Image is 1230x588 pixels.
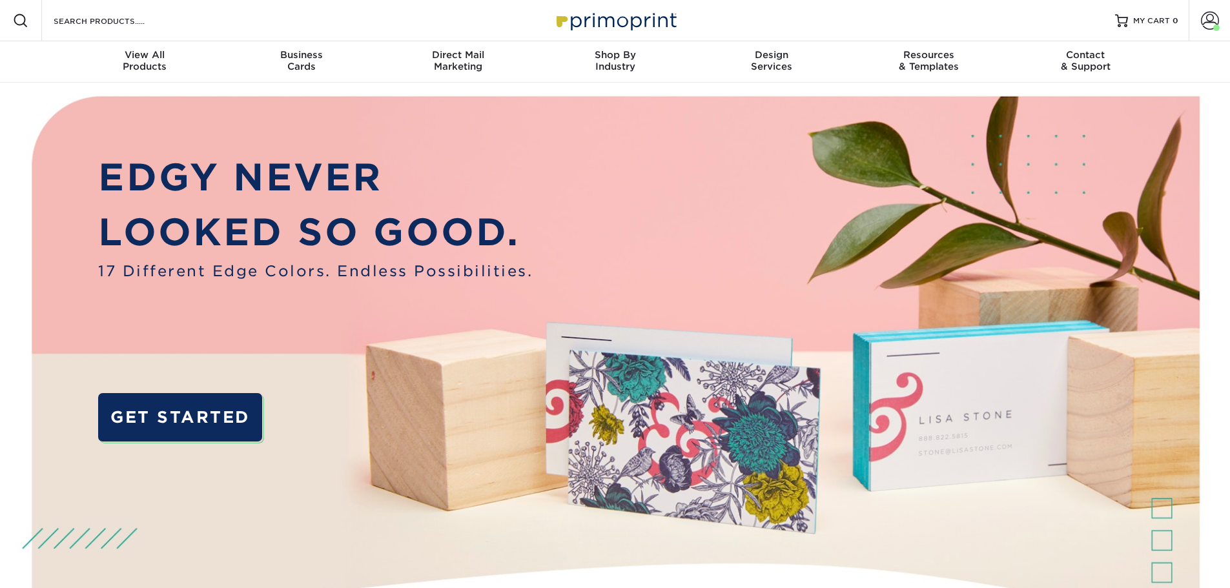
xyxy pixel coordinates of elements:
span: 0 [1173,16,1178,25]
div: & Templates [850,49,1007,72]
div: Services [693,49,850,72]
span: Resources [850,49,1007,61]
span: Contact [1007,49,1164,61]
span: Direct Mail [380,49,537,61]
div: Industry [537,49,693,72]
a: DesignServices [693,41,850,83]
div: Marketing [380,49,537,72]
span: Business [223,49,380,61]
span: 17 Different Edge Colors. Endless Possibilities. [98,260,533,282]
a: Contact& Support [1007,41,1164,83]
a: Shop ByIndustry [537,41,693,83]
img: Primoprint [551,6,680,34]
div: & Support [1007,49,1164,72]
span: Shop By [537,49,693,61]
div: Products [67,49,223,72]
a: Resources& Templates [850,41,1007,83]
span: View All [67,49,223,61]
a: GET STARTED [98,393,261,441]
span: MY CART [1133,15,1170,26]
a: BusinessCards [223,41,380,83]
p: EDGY NEVER [98,150,533,205]
a: View AllProducts [67,41,223,83]
span: Design [693,49,850,61]
div: Cards [223,49,380,72]
a: Direct MailMarketing [380,41,537,83]
input: SEARCH PRODUCTS..... [52,13,178,28]
p: LOOKED SO GOOD. [98,205,533,260]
